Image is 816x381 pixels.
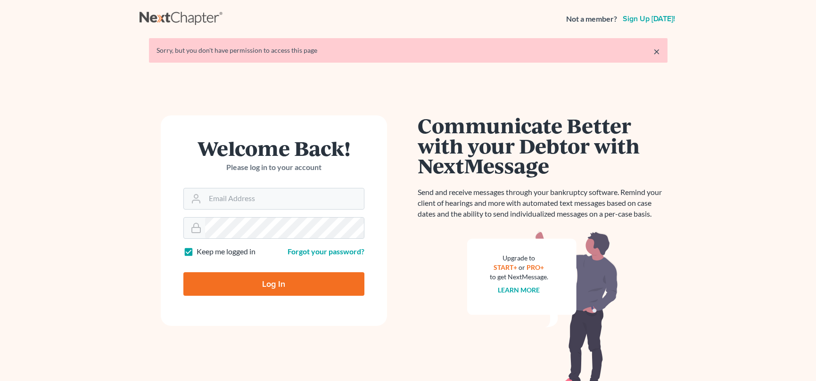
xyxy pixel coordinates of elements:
div: Sorry, but you don't have permission to access this page [157,46,660,55]
a: PRO+ [527,263,544,271]
div: Upgrade to [490,253,548,263]
h1: Communicate Better with your Debtor with NextMessage [418,115,668,176]
strong: Not a member? [566,14,617,24]
a: Forgot your password? [288,247,364,256]
p: Please log in to your account [183,162,364,173]
label: Keep me logged in [197,246,256,257]
a: Learn more [498,286,540,294]
input: Log In [183,272,364,296]
h1: Welcome Back! [183,138,364,158]
a: START+ [494,263,517,271]
a: × [653,46,660,57]
a: Sign up [DATE]! [621,15,677,23]
p: Send and receive messages through your bankruptcy software. Remind your client of hearings and mo... [418,187,668,219]
span: or [519,263,525,271]
div: to get NextMessage. [490,272,548,282]
input: Email Address [205,188,364,209]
